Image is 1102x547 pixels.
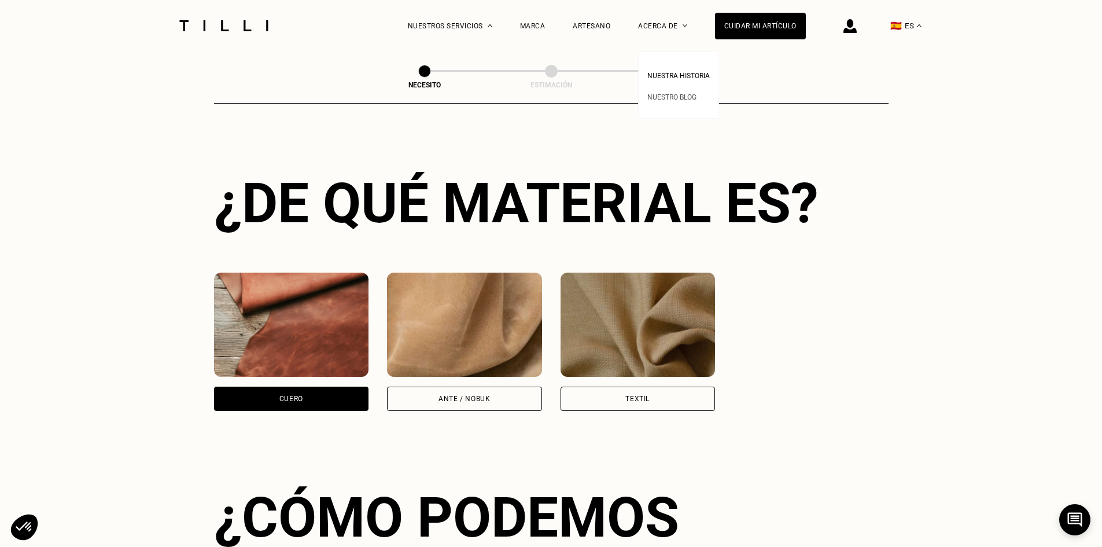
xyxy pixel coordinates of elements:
div: ¿De qué material es? [214,171,889,236]
div: Ante / Nobuk [438,395,490,402]
a: Nuestra historia [647,68,710,80]
img: Icono de inicio de sesión [843,19,857,33]
a: Cuidar mi artículo [715,13,806,39]
img: Menú desplegable [488,24,492,27]
div: Textil [625,395,650,402]
div: Confirmación [620,81,735,89]
img: Tilli retouche vos vêtements en Ante / Nobuk [387,273,542,377]
a: Marca [520,22,546,30]
span: 🇪🇸 [890,20,902,31]
div: Cuero [279,395,303,402]
img: Tilli retouche vos vêtements en Cuero [214,273,369,377]
img: menu déroulant [917,24,922,27]
div: Estimación [493,81,609,89]
div: Necesito [367,81,482,89]
span: Nuestra historia [647,72,710,80]
a: Nuestro blog [647,90,696,102]
span: Nuestro blog [647,93,696,101]
img: Tilli retouche vos vêtements en Textil [561,273,716,377]
img: Servicio de sastrería Tilli logo [175,20,272,31]
img: Menú desplegable sobre [683,24,687,27]
a: Artesano [573,22,610,30]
